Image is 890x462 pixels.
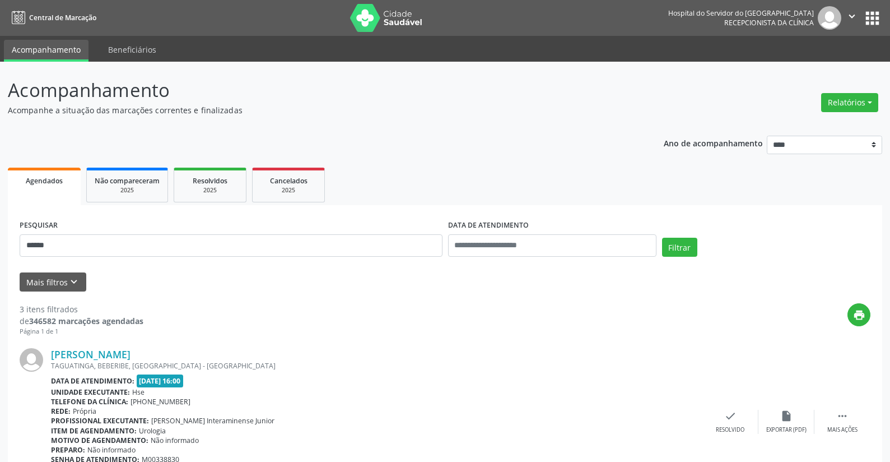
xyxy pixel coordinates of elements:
[668,8,814,18] div: Hospital do Servidor do [GEOGRAPHIC_DATA]
[841,6,863,30] button: 
[8,76,620,104] p: Acompanhamento
[151,436,199,445] span: Não informado
[780,410,793,422] i: insert_drive_file
[51,436,148,445] b: Motivo de agendamento:
[51,387,130,397] b: Unidade executante:
[182,186,238,195] div: 2025
[29,316,143,326] strong: 346582 marcações agendadas
[73,406,96,416] span: Própria
[51,445,85,455] b: Preparo:
[863,8,882,28] button: apps
[95,186,160,195] div: 2025
[51,397,128,406] b: Telefone da clínica:
[151,416,274,426] span: [PERSON_NAME] Interaminense Junior
[193,176,227,186] span: Resolvidos
[847,303,870,326] button: print
[87,445,136,455] span: Não informado
[20,303,143,315] div: 3 itens filtrados
[20,348,43,372] img: img
[260,186,316,195] div: 2025
[139,426,166,436] span: Urologia
[131,397,190,406] span: [PHONE_NUMBER]
[29,13,96,22] span: Central de Marcação
[132,387,145,397] span: Hse
[853,309,865,321] i: print
[26,176,63,186] span: Agendados
[20,315,143,327] div: de
[724,18,814,27] span: Recepcionista da clínica
[100,40,164,59] a: Beneficiários
[95,176,160,186] span: Não compareceram
[51,376,134,386] b: Data de atendimento:
[51,416,149,426] b: Profissional executante:
[270,176,307,186] span: Cancelados
[846,10,858,22] i: 
[827,426,858,434] div: Mais ações
[664,136,763,150] p: Ano de acompanhamento
[818,6,841,30] img: img
[448,217,529,234] label: DATA DE ATENDIMENTO
[836,410,849,422] i: 
[68,276,80,288] i: keyboard_arrow_down
[20,217,58,234] label: PESQUISAR
[51,361,702,371] div: TAGUATINGA, BEBERIBE, [GEOGRAPHIC_DATA] - [GEOGRAPHIC_DATA]
[716,426,744,434] div: Resolvido
[20,272,86,292] button: Mais filtroskeyboard_arrow_down
[724,410,737,422] i: check
[821,93,878,112] button: Relatórios
[51,406,71,416] b: Rede:
[20,327,143,336] div: Página 1 de 1
[8,8,96,27] a: Central de Marcação
[662,238,697,257] button: Filtrar
[4,40,88,62] a: Acompanhamento
[8,104,620,116] p: Acompanhe a situação das marcações correntes e finalizadas
[51,426,137,436] b: Item de agendamento:
[766,426,807,434] div: Exportar (PDF)
[51,348,131,361] a: [PERSON_NAME]
[137,375,184,387] span: [DATE] 16:00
